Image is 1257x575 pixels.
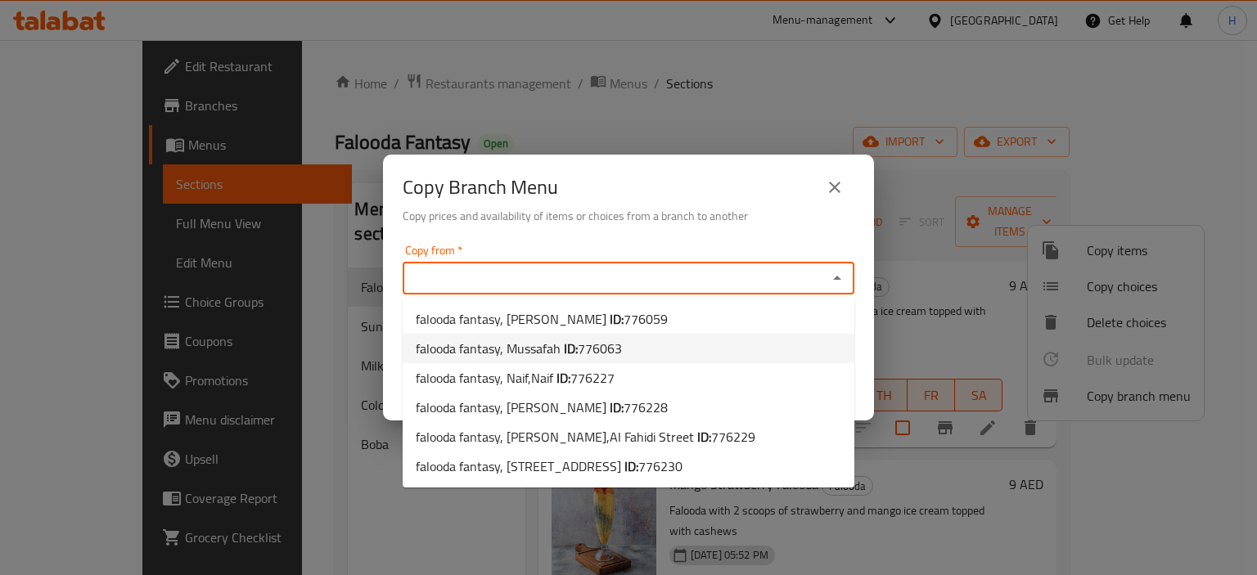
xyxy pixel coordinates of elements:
span: falooda fantasy, [PERSON_NAME] [416,398,668,417]
span: 776059 [624,307,668,331]
span: falooda fantasy, [PERSON_NAME] [416,309,668,329]
h2: Copy Branch Menu [403,174,558,200]
span: falooda fantasy, [STREET_ADDRESS] [416,456,683,476]
span: falooda fantasy, Mussafah [416,339,622,358]
b: ID: [624,454,638,478]
span: 776230 [638,454,683,478]
b: ID: [610,307,624,331]
span: falooda fantasy, Naif,Naif [416,368,615,388]
b: ID: [697,425,711,449]
h6: Copy prices and availability of items or choices from a branch to another [403,207,854,225]
span: falooda fantasy, [PERSON_NAME],Al Fahidi Street [416,427,755,447]
span: 776228 [624,395,668,420]
span: 776063 [578,336,622,361]
b: ID: [610,395,624,420]
span: 776227 [570,366,615,390]
button: close [815,168,854,207]
button: Close [826,267,849,290]
b: ID: [556,366,570,390]
span: 776229 [711,425,755,449]
b: ID: [564,336,578,361]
